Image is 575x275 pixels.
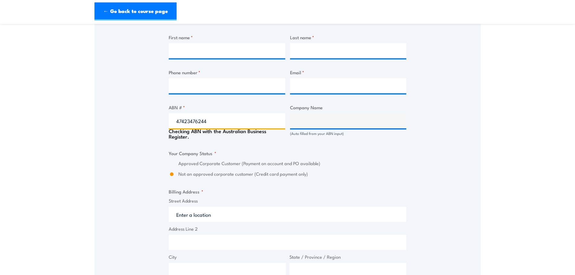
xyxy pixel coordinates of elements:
label: City [169,254,286,261]
legend: Billing Address [169,188,203,195]
div: Checking ABN with the Australian Business Register. [169,128,285,139]
label: Email [290,69,407,76]
div: (Auto filled from your ABN input) [290,131,407,136]
input: Enter a location [169,207,406,222]
label: Last name [290,34,407,41]
label: ABN # [169,104,285,111]
label: Phone number [169,69,285,76]
label: Street Address [169,197,406,204]
label: State / Province / Region [289,254,407,261]
label: Company Name [290,104,407,111]
a: ← Go back to course page [94,2,177,21]
label: Not an approved corporate customer (Credit card payment only) [178,171,406,177]
legend: Your Company Status [169,150,216,157]
label: First name [169,34,285,41]
label: Approved Corporate Customer (Payment on account and PO available) [178,160,406,167]
label: Address Line 2 [169,225,406,232]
